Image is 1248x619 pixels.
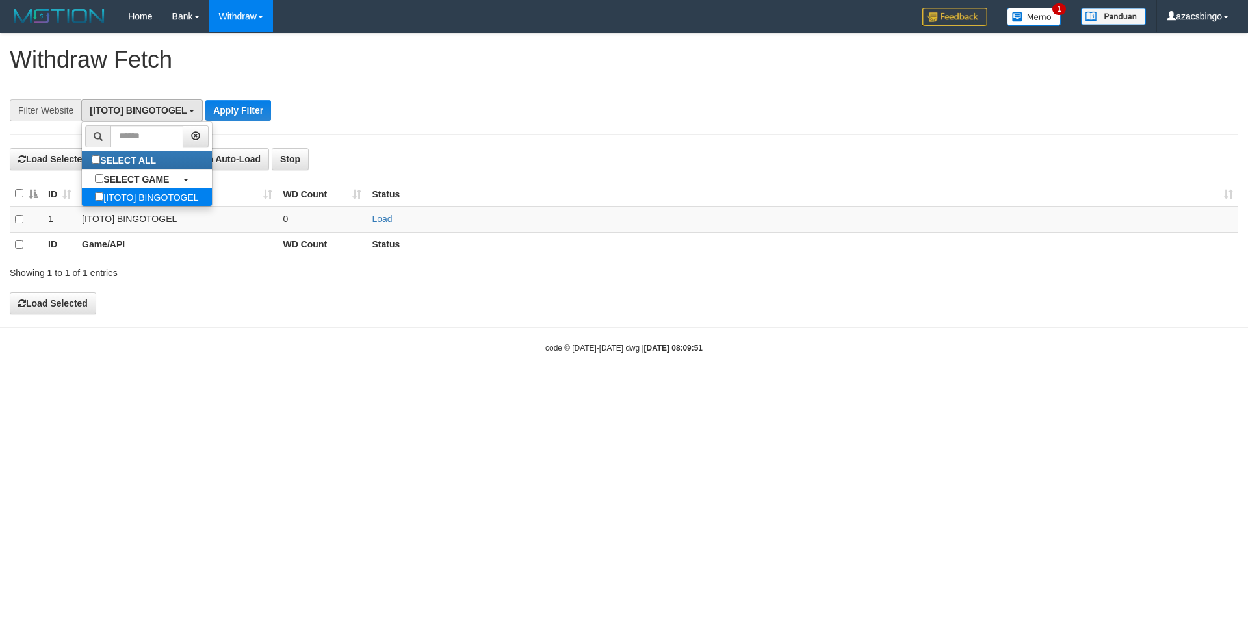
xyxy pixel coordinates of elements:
div: Showing 1 to 1 of 1 entries [10,261,510,279]
input: SELECT GAME [95,174,103,183]
button: Apply Filter [205,100,271,121]
button: [ITOTO] BINGOTOGEL [81,99,203,121]
th: WD Count [278,232,367,257]
th: Game/API: activate to sort column ascending [77,181,278,207]
th: ID: activate to sort column ascending [43,181,77,207]
strong: [DATE] 08:09:51 [644,344,703,353]
img: Feedback.jpg [922,8,987,26]
a: Load [372,214,392,224]
th: ID [43,232,77,257]
b: SELECT GAME [103,174,169,184]
img: MOTION_logo.png [10,6,109,26]
a: SELECT GAME [82,170,211,188]
span: 1 [1052,3,1066,15]
td: [ITOTO] BINGOTOGEL [77,207,278,233]
button: Stop [272,148,309,170]
button: Run Auto-Load [179,148,270,170]
label: [ITOTO] BINGOTOGEL [82,188,211,206]
small: code © [DATE]-[DATE] dwg | [545,344,703,353]
th: Status: activate to sort column ascending [367,181,1238,207]
input: SELECT ALL [92,155,100,164]
span: [ITOTO] BINGOTOGEL [90,105,187,116]
th: WD Count: activate to sort column ascending [278,181,367,207]
img: Button%20Memo.svg [1007,8,1061,26]
td: 1 [43,207,77,233]
img: panduan.png [1081,8,1146,25]
div: Filter Website [10,99,81,121]
th: Game/API [77,232,278,257]
button: Load Selected [10,292,96,314]
button: Load Selected [10,148,96,170]
input: [ITOTO] BINGOTOGEL [95,192,103,201]
label: SELECT ALL [82,151,169,169]
span: 0 [283,214,288,224]
h1: Withdraw Fetch [10,47,1238,73]
th: Status [367,232,1238,257]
